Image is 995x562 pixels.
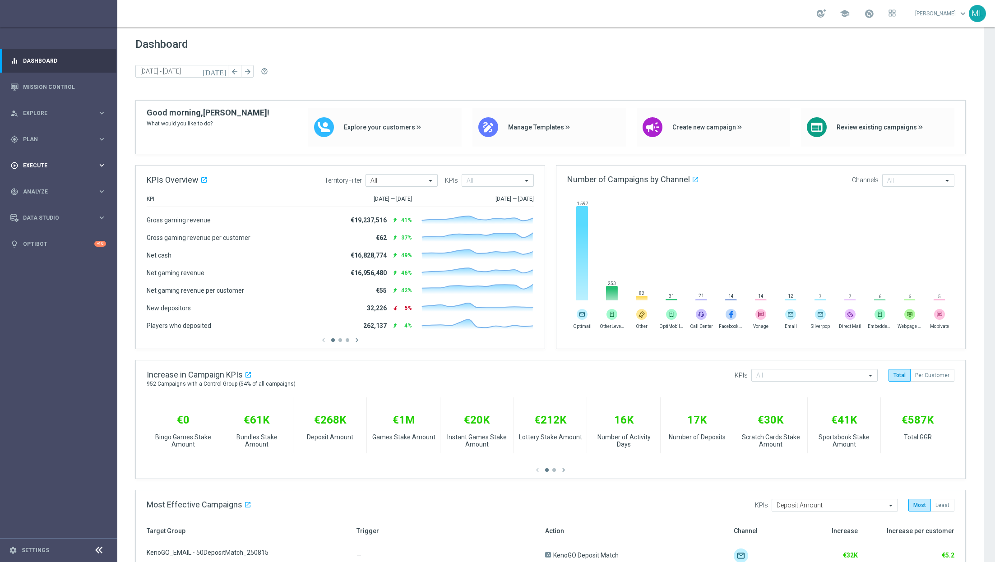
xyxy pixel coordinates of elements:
div: Plan [10,135,97,143]
a: [PERSON_NAME]keyboard_arrow_down [914,7,969,20]
button: gps_fixed Plan keyboard_arrow_right [10,136,106,143]
div: Dashboard [10,49,106,73]
i: equalizer [10,57,19,65]
i: lightbulb [10,240,19,248]
a: Optibot [23,232,94,256]
span: Execute [23,163,97,168]
div: +10 [94,241,106,247]
button: Data Studio keyboard_arrow_right [10,214,106,221]
div: Explore [10,109,97,117]
i: keyboard_arrow_right [97,213,106,222]
i: track_changes [10,188,19,196]
a: Settings [22,548,49,553]
a: Mission Control [23,75,106,99]
div: Data Studio [10,214,97,222]
i: keyboard_arrow_right [97,187,106,196]
button: play_circle_outline Execute keyboard_arrow_right [10,162,106,169]
button: equalizer Dashboard [10,57,106,64]
i: settings [9,546,17,554]
i: person_search [10,109,19,117]
span: Plan [23,137,97,142]
button: lightbulb Optibot +10 [10,240,106,248]
span: Analyze [23,189,97,194]
span: school [840,9,850,18]
i: gps_fixed [10,135,19,143]
span: Explore [23,111,97,116]
div: ML [969,5,986,22]
a: Dashboard [23,49,106,73]
span: keyboard_arrow_down [958,9,968,18]
div: Analyze [10,188,97,196]
button: person_search Explore keyboard_arrow_right [10,110,106,117]
div: Optibot [10,232,106,256]
button: track_changes Analyze keyboard_arrow_right [10,188,106,195]
i: play_circle_outline [10,161,19,170]
i: keyboard_arrow_right [97,161,106,170]
i: keyboard_arrow_right [97,109,106,117]
div: Mission Control [10,75,106,99]
i: keyboard_arrow_right [97,135,106,143]
span: Data Studio [23,215,97,221]
button: Mission Control [10,83,106,91]
div: Execute [10,161,97,170]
